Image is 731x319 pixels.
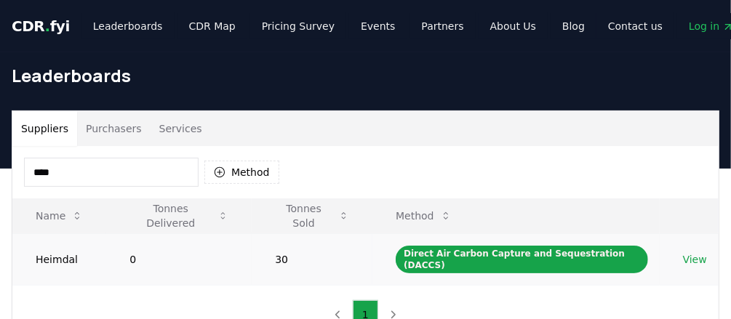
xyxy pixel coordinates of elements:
[12,64,719,87] h1: Leaderboards
[77,111,151,146] button: Purchasers
[349,13,407,39] a: Events
[683,252,707,267] a: View
[151,111,211,146] button: Services
[384,201,463,230] button: Method
[252,233,372,285] td: 30
[479,13,548,39] a: About Us
[396,246,648,273] div: Direct Air Carbon Capture and Sequestration (DACCS)
[250,13,346,39] a: Pricing Survey
[596,13,674,39] a: Contact us
[118,201,240,230] button: Tonnes Delivered
[410,13,476,39] a: Partners
[12,17,70,35] span: CDR fyi
[24,201,95,230] button: Name
[81,13,596,39] nav: Main
[177,13,247,39] a: CDR Map
[45,17,50,35] span: .
[12,111,77,146] button: Suppliers
[204,161,279,184] button: Method
[12,233,106,285] td: Heimdal
[551,13,596,39] a: Blog
[12,16,70,36] a: CDR.fyi
[263,201,361,230] button: Tonnes Sold
[81,13,175,39] a: Leaderboards
[106,233,252,285] td: 0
